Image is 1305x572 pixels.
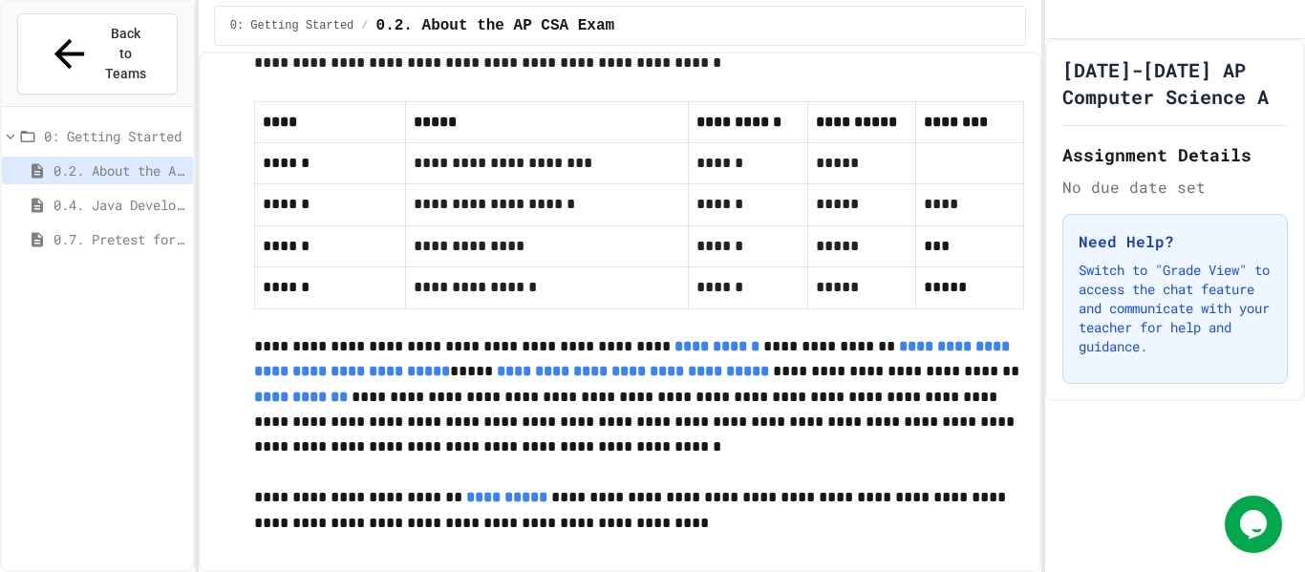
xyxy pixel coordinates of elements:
[1062,141,1288,168] h2: Assignment Details
[1062,176,1288,199] div: No due date set
[53,160,185,180] span: 0.2. About the AP CSA Exam
[53,195,185,215] span: 0.4. Java Development Environments
[1079,261,1272,356] p: Switch to "Grade View" to access the chat feature and communicate with your teacher for help and ...
[376,14,615,37] span: 0.2. About the AP CSA Exam
[44,126,185,146] span: 0: Getting Started
[103,24,148,84] span: Back to Teams
[1225,496,1286,553] iframe: chat widget
[17,13,178,95] button: Back to Teams
[361,18,368,33] span: /
[1079,230,1272,253] h3: Need Help?
[230,18,354,33] span: 0: Getting Started
[53,229,185,249] span: 0.7. Pretest for the AP CSA Exam
[1062,56,1288,110] h1: [DATE]-[DATE] AP Computer Science A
